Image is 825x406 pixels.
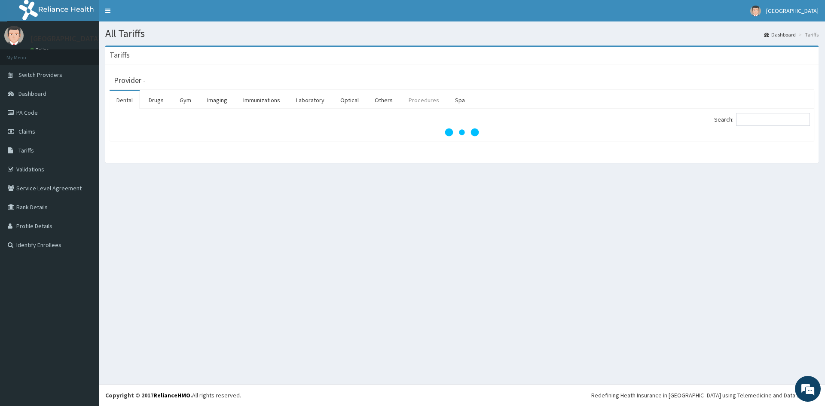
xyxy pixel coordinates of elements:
[402,91,446,109] a: Procedures
[18,90,46,98] span: Dashboard
[18,71,62,79] span: Switch Providers
[153,391,190,399] a: RelianceHMO
[173,91,198,109] a: Gym
[105,391,192,399] strong: Copyright © 2017 .
[30,47,51,53] a: Online
[750,6,761,16] img: User Image
[18,147,34,154] span: Tariffs
[797,31,819,38] li: Tariffs
[333,91,366,109] a: Optical
[110,51,130,59] h3: Tariffs
[714,113,810,126] label: Search:
[105,28,819,39] h1: All Tariffs
[4,26,24,45] img: User Image
[142,91,171,109] a: Drugs
[368,91,400,109] a: Others
[766,7,819,15] span: [GEOGRAPHIC_DATA]
[18,128,35,135] span: Claims
[110,91,140,109] a: Dental
[764,31,796,38] a: Dashboard
[99,384,825,406] footer: All rights reserved.
[736,113,810,126] input: Search:
[445,115,479,150] svg: audio-loading
[200,91,234,109] a: Imaging
[114,76,146,84] h3: Provider -
[30,35,101,43] p: [GEOGRAPHIC_DATA]
[591,391,819,400] div: Redefining Heath Insurance in [GEOGRAPHIC_DATA] using Telemedicine and Data Science!
[289,91,331,109] a: Laboratory
[448,91,472,109] a: Spa
[236,91,287,109] a: Immunizations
